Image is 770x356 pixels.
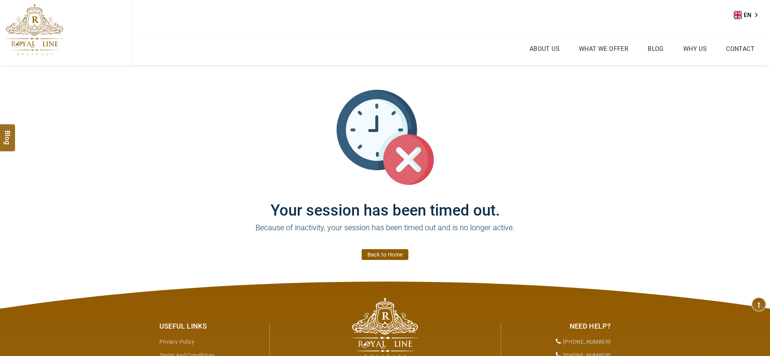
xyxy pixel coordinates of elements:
img: The Royal Line Holidays [6,3,63,56]
div: Need Help? [507,321,611,331]
img: session_time_out.svg [337,89,434,186]
a: Contact [724,43,756,54]
a: Why Us [681,43,709,54]
a: Blog [646,43,666,54]
aside: Language selected: English [734,9,763,21]
a: EN [734,9,763,21]
div: Useful Links [159,321,264,331]
a: About Us [528,43,562,54]
a: Back to Home [362,249,409,260]
a: Privacy Policy [159,339,195,345]
div: Language [734,9,763,21]
a: What we Offer [577,43,630,54]
li: [PHONE_NUMBER] [507,335,611,349]
h1: Your session has been timed out. [154,186,617,219]
p: Because of inactivity, your session has been timed out and is no longer active. [154,222,617,245]
span: Blog [3,130,13,137]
